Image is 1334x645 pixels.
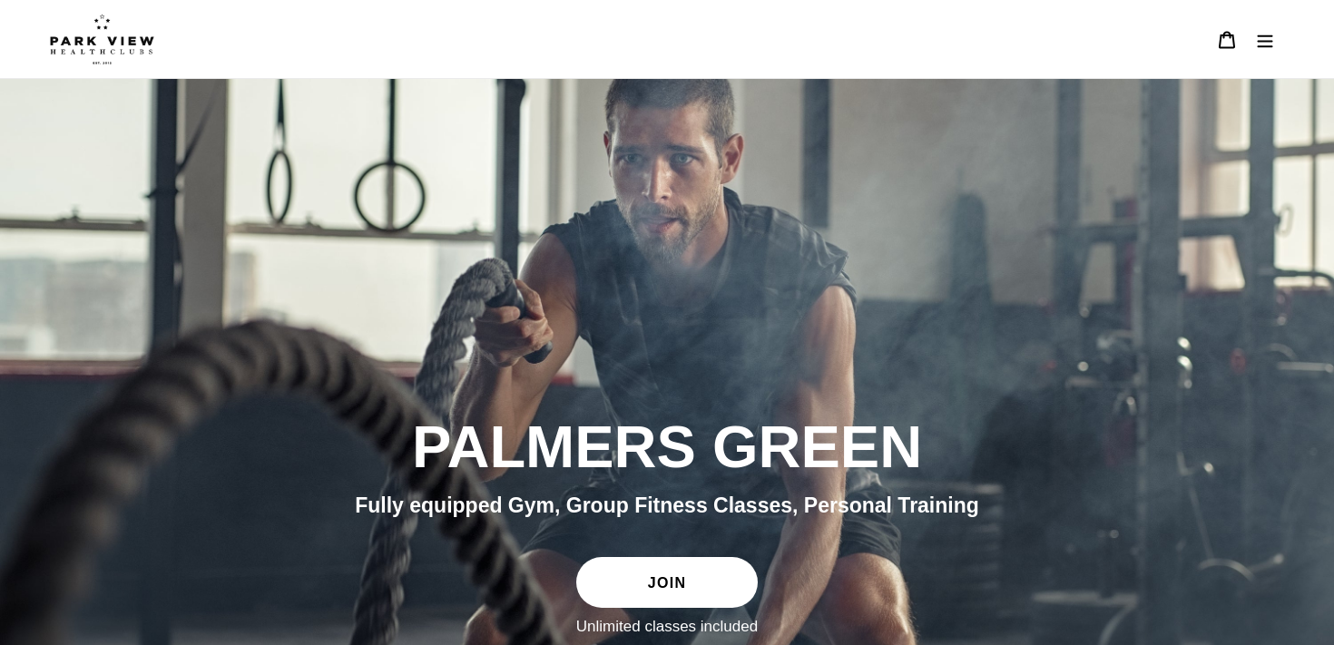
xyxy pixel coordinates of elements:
label: Unlimited classes included [576,617,758,637]
h2: PALMERS GREEN [172,412,1162,483]
a: JOIN [576,557,758,608]
button: Menu [1246,20,1284,59]
img: Park view health clubs is a gym near you. [50,14,154,64]
span: Fully equipped Gym, Group Fitness Classes, Personal Training [355,494,979,517]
